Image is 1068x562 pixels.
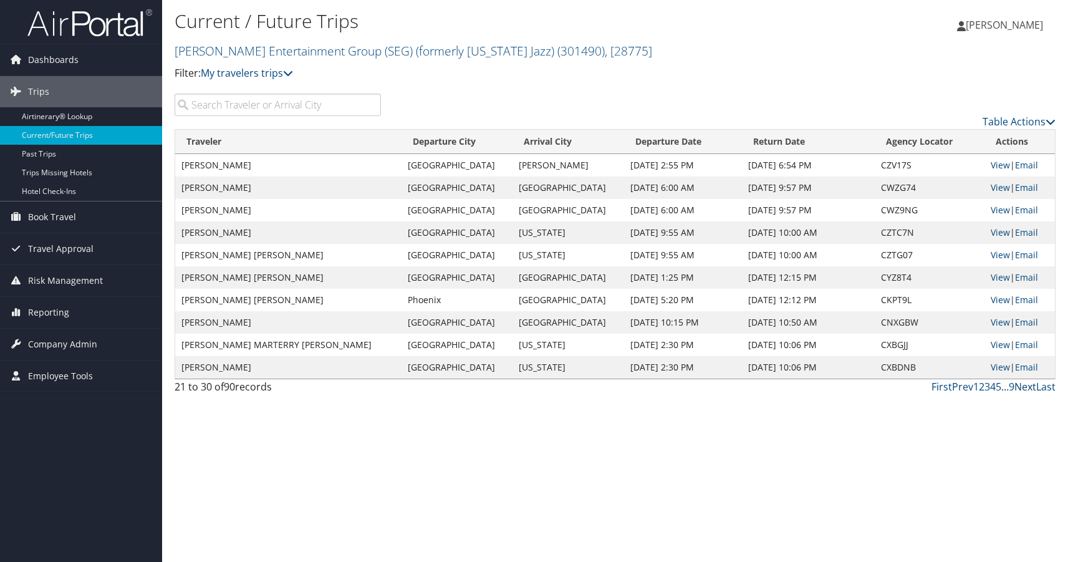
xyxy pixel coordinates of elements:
td: | [984,177,1055,199]
a: Prev [952,380,973,394]
td: [DATE] 10:06 PM [742,356,875,379]
a: 1 [973,380,979,394]
td: CXBGJJ [875,334,984,356]
td: [DATE] 1:25 PM [624,266,742,289]
a: View [991,226,1010,238]
td: [PERSON_NAME] [175,154,402,177]
th: Arrival City: activate to sort column ascending [512,130,624,154]
td: [GEOGRAPHIC_DATA] [402,311,513,334]
td: [GEOGRAPHIC_DATA] [402,334,513,356]
a: Last [1036,380,1056,394]
span: Trips [28,76,49,107]
img: airportal-logo.png [27,8,152,37]
a: Table Actions [983,115,1056,128]
a: 5 [996,380,1001,394]
td: [US_STATE] [512,356,624,379]
a: [PERSON_NAME] [957,6,1056,44]
td: [PERSON_NAME] [175,221,402,244]
td: [DATE] 10:15 PM [624,311,742,334]
a: View [991,159,1010,171]
td: CZV17S [875,154,984,177]
th: Departure Date: activate to sort column descending [624,130,742,154]
a: Email [1015,249,1038,261]
a: Next [1014,380,1036,394]
td: | [984,221,1055,244]
input: Search Traveler or Arrival City [175,94,381,116]
a: My travelers trips [201,66,293,80]
a: Email [1015,294,1038,306]
td: [DATE] 2:30 PM [624,334,742,356]
a: [PERSON_NAME] Entertainment Group (SEG) (formerly [US_STATE] Jazz) [175,42,652,59]
td: [DATE] 2:55 PM [624,154,742,177]
td: [GEOGRAPHIC_DATA] [512,177,624,199]
a: Email [1015,316,1038,328]
td: [US_STATE] [512,221,624,244]
a: 2 [979,380,984,394]
td: [PERSON_NAME] [175,311,402,334]
td: [GEOGRAPHIC_DATA] [512,289,624,311]
td: [DATE] 10:00 AM [742,244,875,266]
th: Departure City: activate to sort column ascending [402,130,513,154]
td: [US_STATE] [512,334,624,356]
span: 90 [224,380,235,394]
td: | [984,266,1055,289]
a: 9 [1009,380,1014,394]
td: | [984,356,1055,379]
td: [GEOGRAPHIC_DATA] [402,244,513,266]
span: ( 301490 ) [557,42,605,59]
span: … [1001,380,1009,394]
td: Phoenix [402,289,513,311]
td: [DATE] 12:12 PM [742,289,875,311]
td: [GEOGRAPHIC_DATA] [512,311,624,334]
td: [PERSON_NAME] [175,199,402,221]
td: [DATE] 9:55 AM [624,244,742,266]
td: [DATE] 9:55 AM [624,221,742,244]
span: Risk Management [28,265,103,296]
td: [PERSON_NAME] [PERSON_NAME] [175,289,402,311]
td: | [984,289,1055,311]
span: Book Travel [28,201,76,233]
span: Company Admin [28,329,97,360]
td: [US_STATE] [512,244,624,266]
a: First [931,380,952,394]
td: | [984,334,1055,356]
td: CWZG74 [875,177,984,199]
td: | [984,244,1055,266]
td: [DATE] 10:50 AM [742,311,875,334]
td: CNXGBW [875,311,984,334]
td: [PERSON_NAME] [512,154,624,177]
a: 3 [984,380,990,394]
td: | [984,311,1055,334]
td: [PERSON_NAME] [PERSON_NAME] [175,244,402,266]
span: Dashboards [28,44,79,75]
td: CYZ8T4 [875,266,984,289]
th: Agency Locator: activate to sort column ascending [875,130,984,154]
td: [GEOGRAPHIC_DATA] [402,199,513,221]
a: View [991,271,1010,283]
th: Actions [984,130,1055,154]
a: View [991,182,1010,193]
th: Return Date: activate to sort column ascending [742,130,875,154]
th: Traveler: activate to sort column ascending [175,130,402,154]
span: , [ 28775 ] [605,42,652,59]
td: CZTC7N [875,221,984,244]
td: CXBDNB [875,356,984,379]
span: Travel Approval [28,233,94,264]
td: [PERSON_NAME] [175,356,402,379]
td: [DATE] 6:00 AM [624,177,742,199]
td: CZTG07 [875,244,984,266]
h1: Current / Future Trips [175,8,762,34]
td: [DATE] 10:00 AM [742,221,875,244]
td: [DATE] 6:54 PM [742,154,875,177]
td: [GEOGRAPHIC_DATA] [402,154,513,177]
td: [GEOGRAPHIC_DATA] [402,266,513,289]
td: | [984,154,1055,177]
a: View [991,204,1010,216]
a: Email [1015,361,1038,373]
td: [GEOGRAPHIC_DATA] [512,266,624,289]
td: [GEOGRAPHIC_DATA] [402,221,513,244]
a: View [991,249,1010,261]
td: [DATE] 6:00 AM [624,199,742,221]
td: [PERSON_NAME] [PERSON_NAME] [175,266,402,289]
td: [GEOGRAPHIC_DATA] [402,177,513,199]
